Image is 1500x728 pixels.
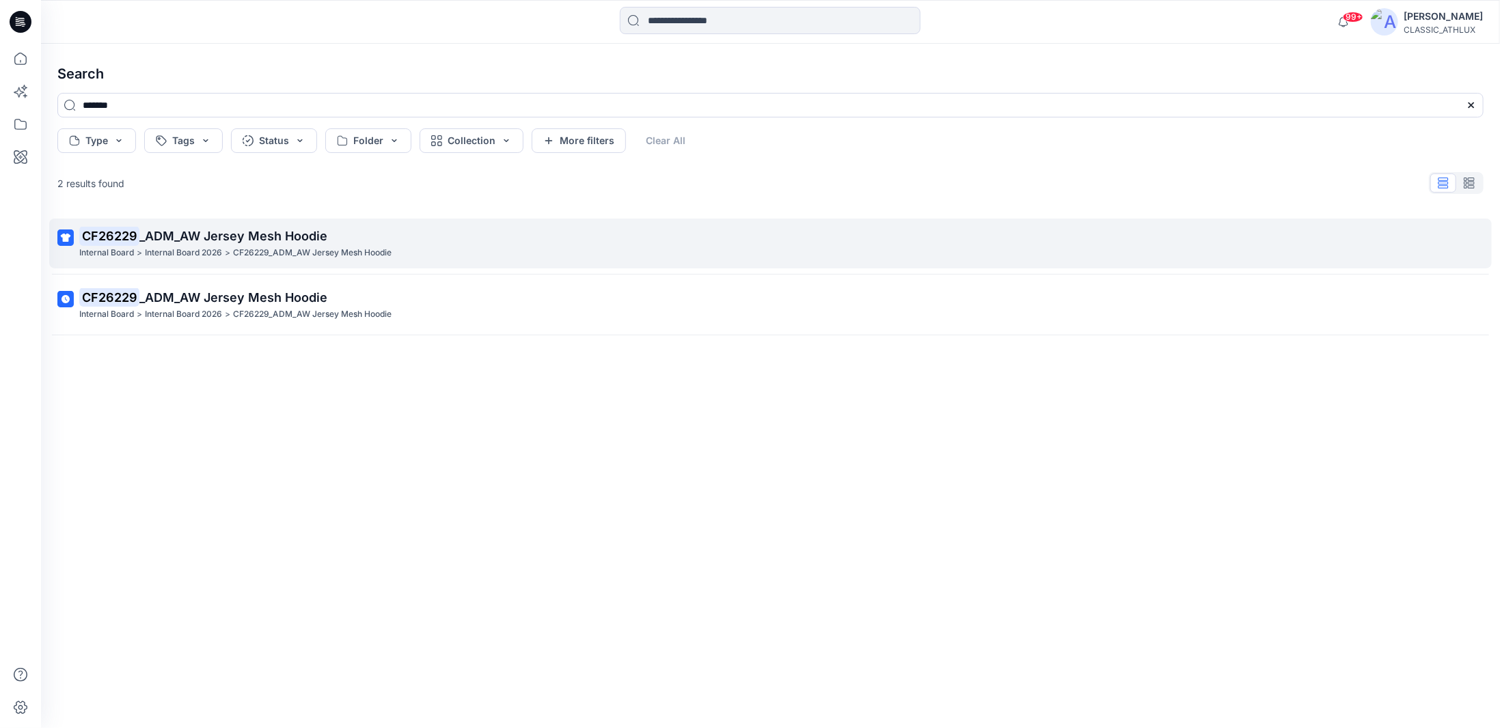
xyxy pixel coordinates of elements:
[46,55,1495,93] h4: Search
[79,307,134,322] p: Internal Board
[79,288,139,307] mark: CF26229
[532,128,626,153] button: More filters
[231,128,317,153] button: Status
[49,280,1492,330] a: CF26229_ADM_AW Jersey Mesh HoodieInternal Board>Internal Board 2026>CF26229_ADM_AW Jersey Mesh Ho...
[139,229,327,243] span: _ADM_AW Jersey Mesh Hoodie
[57,128,136,153] button: Type
[49,219,1492,268] a: CF26229_ADM_AW Jersey Mesh HoodieInternal Board>Internal Board 2026>CF26229_ADM_AW Jersey Mesh Ho...
[325,128,411,153] button: Folder
[57,176,124,191] p: 2 results found
[233,246,392,260] p: CF26229_ADM_AW Jersey Mesh Hoodie
[79,246,134,260] p: Internal Board
[420,128,523,153] button: Collection
[225,246,230,260] p: >
[137,246,142,260] p: >
[139,290,327,305] span: _ADM_AW Jersey Mesh Hoodie
[137,307,142,322] p: >
[233,307,392,322] p: CF26229_ADM_AW Jersey Mesh Hoodie
[145,307,222,322] p: Internal Board 2026
[144,128,223,153] button: Tags
[1371,8,1398,36] img: avatar
[1404,8,1483,25] div: [PERSON_NAME]
[145,246,222,260] p: Internal Board 2026
[1404,25,1483,35] div: CLASSIC_ATHLUX
[225,307,230,322] p: >
[79,226,139,245] mark: CF26229
[1343,12,1363,23] span: 99+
